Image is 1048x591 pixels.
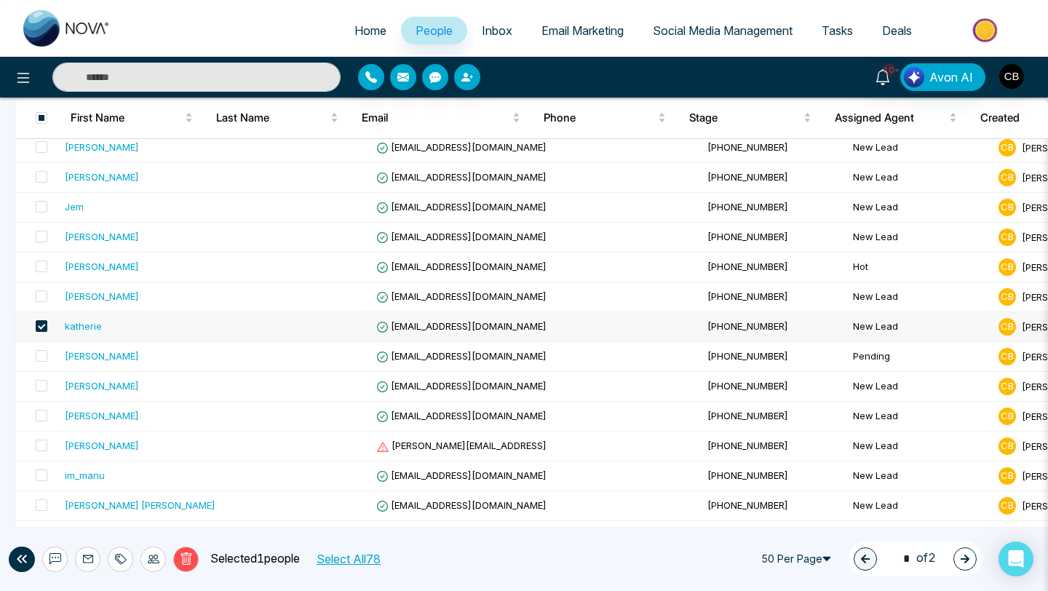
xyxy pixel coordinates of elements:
[999,378,1016,395] span: C B
[376,469,547,481] span: [EMAIL_ADDRESS][DOMAIN_NAME]
[707,320,788,332] span: [PHONE_NUMBER]
[999,64,1024,89] img: User Avatar
[376,171,547,183] span: [EMAIL_ADDRESS][DOMAIN_NAME]
[999,318,1016,336] span: C B
[707,290,788,302] span: [PHONE_NUMBER]
[707,410,788,421] span: [PHONE_NUMBER]
[999,467,1016,485] span: C B
[707,261,788,272] span: [PHONE_NUMBER]
[311,550,385,568] button: Select All78
[999,348,1016,365] span: C B
[59,98,205,138] th: First Name
[544,109,655,127] span: Phone
[847,133,993,163] td: New Lead
[354,23,386,38] span: Home
[65,229,139,244] div: [PERSON_NAME]
[707,141,788,153] span: [PHONE_NUMBER]
[689,109,801,127] span: Stage
[999,288,1016,306] span: C B
[707,469,788,481] span: [PHONE_NUMBER]
[822,23,853,38] span: Tasks
[65,349,139,363] div: [PERSON_NAME]
[65,408,139,423] div: [PERSON_NAME]
[65,468,105,483] div: im_manu
[199,550,300,568] p: Selected 1 people
[376,440,547,451] span: [PERSON_NAME][EMAIL_ADDRESS]
[847,163,993,193] td: New Lead
[707,171,788,183] span: [PHONE_NUMBER]
[216,109,327,127] span: Last Name
[205,98,350,138] th: Last Name
[65,378,139,393] div: [PERSON_NAME]
[823,98,969,138] th: Assigned Agent
[999,199,1016,216] span: C B
[807,17,868,44] a: Tasks
[541,23,624,38] span: Email Marketing
[376,261,547,272] span: [EMAIL_ADDRESS][DOMAIN_NAME]
[376,290,547,302] span: [EMAIL_ADDRESS][DOMAIN_NAME]
[65,498,215,512] div: [PERSON_NAME] [PERSON_NAME]
[65,140,139,154] div: [PERSON_NAME]
[376,350,547,362] span: [EMAIL_ADDRESS][DOMAIN_NAME]
[999,408,1016,425] span: C B
[999,229,1016,246] span: C B
[999,258,1016,276] span: C B
[847,253,993,282] td: Hot
[340,17,401,44] a: Home
[376,320,547,332] span: [EMAIL_ADDRESS][DOMAIN_NAME]
[847,282,993,312] td: New Lead
[482,23,512,38] span: Inbox
[678,98,823,138] th: Stage
[362,109,509,127] span: Email
[999,437,1016,455] span: C B
[999,497,1016,515] span: C B
[707,201,788,213] span: [PHONE_NUMBER]
[847,521,993,551] td: New Lead
[999,169,1016,186] span: C B
[707,350,788,362] span: [PHONE_NUMBER]
[847,193,993,223] td: New Lead
[847,223,993,253] td: New Lead
[527,17,638,44] a: Email Marketing
[755,547,842,571] span: 50 Per Page
[707,231,788,242] span: [PHONE_NUMBER]
[653,23,793,38] span: Social Media Management
[376,141,547,153] span: [EMAIL_ADDRESS][DOMAIN_NAME]
[847,342,993,372] td: Pending
[401,17,467,44] a: People
[532,98,678,138] th: Phone
[376,201,547,213] span: [EMAIL_ADDRESS][DOMAIN_NAME]
[416,23,453,38] span: People
[65,438,139,453] div: [PERSON_NAME]
[23,10,111,47] img: Nova CRM Logo
[376,231,547,242] span: [EMAIL_ADDRESS][DOMAIN_NAME]
[847,461,993,491] td: New Lead
[934,14,1039,47] img: Market-place.gif
[65,170,139,184] div: [PERSON_NAME]
[376,410,547,421] span: [EMAIL_ADDRESS][DOMAIN_NAME]
[65,199,84,214] div: Jem
[707,380,788,392] span: [PHONE_NUMBER]
[868,17,926,44] a: Deals
[847,432,993,461] td: New Lead
[999,542,1033,576] div: Open Intercom Messenger
[883,63,896,76] span: 10+
[865,63,900,89] a: 10+
[847,402,993,432] td: New Lead
[65,259,139,274] div: [PERSON_NAME]
[894,549,936,568] span: of 2
[847,312,993,342] td: New Lead
[65,319,102,333] div: katherie
[350,98,532,138] th: Email
[835,109,946,127] span: Assigned Agent
[999,139,1016,156] span: C B
[929,68,973,86] span: Avon AI
[900,63,985,91] button: Avon AI
[65,289,139,304] div: [PERSON_NAME]
[707,440,788,451] span: [PHONE_NUMBER]
[707,499,788,511] span: [PHONE_NUMBER]
[376,499,547,511] span: [EMAIL_ADDRESS][DOMAIN_NAME]
[847,491,993,521] td: New Lead
[638,17,807,44] a: Social Media Management
[904,67,924,87] img: Lead Flow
